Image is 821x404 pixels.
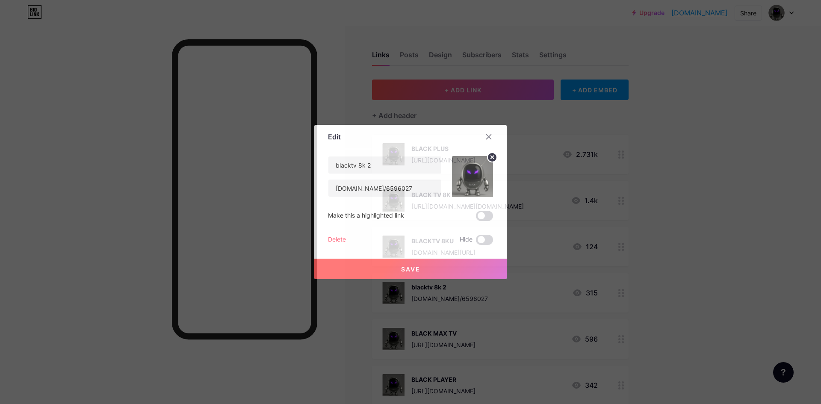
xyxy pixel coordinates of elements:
[314,259,507,279] button: Save
[460,235,473,245] span: Hide
[452,156,493,197] img: link_thumbnail
[328,211,404,221] div: Make this a highlighted link
[328,235,346,245] div: Delete
[328,156,441,174] input: Title
[328,180,441,197] input: URL
[328,132,341,142] div: Edit
[401,265,420,273] span: Save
